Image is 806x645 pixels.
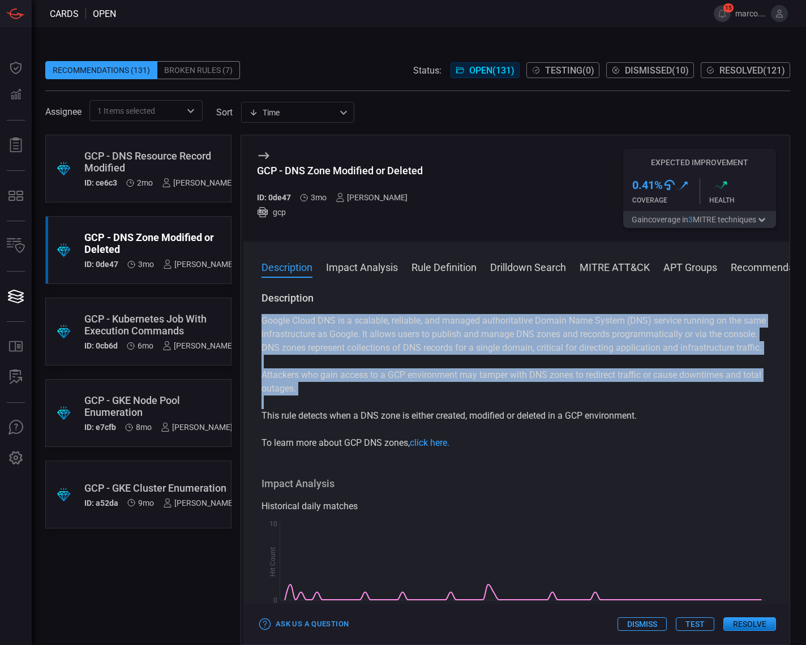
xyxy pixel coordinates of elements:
[623,158,776,167] h5: Expected Improvement
[269,547,277,577] text: Hit Count
[257,193,291,202] h5: ID: 0de47
[411,260,477,273] button: Rule Definition
[336,193,408,202] div: [PERSON_NAME]
[84,394,233,418] div: GCP - GKE Node Pool Enumeration
[261,477,771,491] h3: Impact Analysis
[580,260,650,273] button: MITRE ATT&CK
[723,3,734,12] span: 15
[261,436,771,450] p: To learn more about GCP DNS zones,
[490,260,566,273] button: Drilldown Search
[2,54,29,81] button: Dashboard
[663,260,717,273] button: APT Groups
[2,283,29,310] button: Cards
[701,62,790,78] button: Resolved(121)
[2,182,29,209] button: MITRE - Detection Posture
[45,106,82,117] span: Assignee
[618,617,667,631] button: Dismiss
[257,165,423,177] div: GCP - DNS Zone Modified or Deleted
[84,313,234,337] div: GCP - Kubernetes Job With Execution Commands
[632,178,663,192] h3: 0.41 %
[735,9,766,18] span: marco.[PERSON_NAME]
[2,414,29,441] button: Ask Us A Question
[269,520,277,528] text: 10
[257,207,423,218] div: gcp
[161,423,233,432] div: [PERSON_NAME]
[261,500,771,513] div: Historical daily matches
[84,341,118,350] h5: ID: 0cb6d
[261,368,771,395] p: Attackers who gain access to a GCP environment may tamper with DNS zones to redirect traffic or c...
[261,409,771,423] p: This rule detects when a DNS zone is either created, modified or deleted in a GCP environment.
[84,231,235,255] div: GCP - DNS Zone Modified or Deleted
[723,617,776,631] button: Resolve
[625,65,689,76] span: Dismissed ( 10 )
[162,178,234,187] div: [PERSON_NAME]
[137,178,153,187] span: Jun 25, 2025 6:18 AM
[97,105,155,117] span: 1 Items selected
[714,5,731,22] button: 15
[2,132,29,159] button: Reports
[261,260,312,273] button: Description
[163,260,235,269] div: [PERSON_NAME]
[326,260,398,273] button: Impact Analysis
[2,233,29,260] button: Inventory
[606,62,694,78] button: Dismissed(10)
[136,423,152,432] span: Dec 25, 2024 6:03 AM
[2,333,29,360] button: Rule Catalog
[138,341,153,350] span: Mar 11, 2025 5:37 AM
[84,150,234,174] div: GCP - DNS Resource Record Modified
[719,65,785,76] span: Resolved ( 121 )
[162,341,234,350] div: [PERSON_NAME]
[249,107,336,118] div: Time
[2,445,29,472] button: Preferences
[257,616,351,633] button: Ask Us a Question
[157,61,240,79] div: Broken Rules (7)
[261,291,771,305] h3: Description
[413,65,441,76] span: Status:
[2,364,29,391] button: ALERT ANALYSIS
[84,423,116,432] h5: ID: e7cfb
[545,65,594,76] span: Testing ( 0 )
[84,260,118,269] h5: ID: 0de47
[469,65,515,76] span: Open ( 131 )
[84,178,117,187] h5: ID: ce6c3
[138,260,154,269] span: Jun 09, 2025 5:41 AM
[273,596,277,604] text: 0
[709,196,777,204] div: Health
[623,211,776,228] button: Gaincoverage in3MITRE techniques
[261,314,771,355] p: Google Cloud DNS is a scalable, reliable, and managed authoritative Domain Name System (DNS) serv...
[676,617,714,631] button: Test
[688,215,693,224] span: 3
[451,62,520,78] button: Open(131)
[138,498,154,508] span: Dec 11, 2024 6:22 AM
[311,193,327,202] span: Jun 09, 2025 5:41 AM
[84,482,235,494] div: GCP - GKE Cluster Enumeration
[216,107,233,118] label: sort
[45,61,157,79] div: Recommendations (131)
[2,81,29,109] button: Detections
[163,498,235,508] div: [PERSON_NAME]
[93,8,116,19] span: open
[84,498,118,508] h5: ID: a52da
[632,196,700,204] div: Coverage
[183,103,199,119] button: Open
[526,62,599,78] button: Testing(0)
[410,437,449,448] a: click here.
[50,8,79,19] span: Cards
